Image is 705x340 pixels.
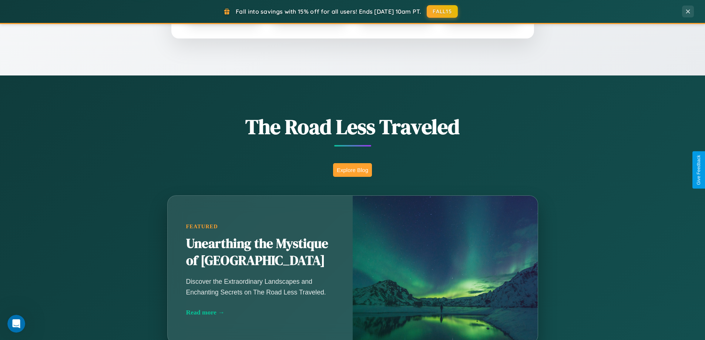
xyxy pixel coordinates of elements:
iframe: Intercom live chat [7,315,25,333]
h1: The Road Less Traveled [131,112,575,141]
span: Fall into savings with 15% off for all users! Ends [DATE] 10am PT. [236,8,421,15]
button: FALL15 [427,5,458,18]
button: Explore Blog [333,163,372,177]
h2: Unearthing the Mystique of [GEOGRAPHIC_DATA] [186,235,334,269]
div: Give Feedback [696,155,701,185]
p: Discover the Extraordinary Landscapes and Enchanting Secrets on The Road Less Traveled. [186,276,334,297]
div: Featured [186,223,334,230]
div: Read more → [186,309,334,316]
